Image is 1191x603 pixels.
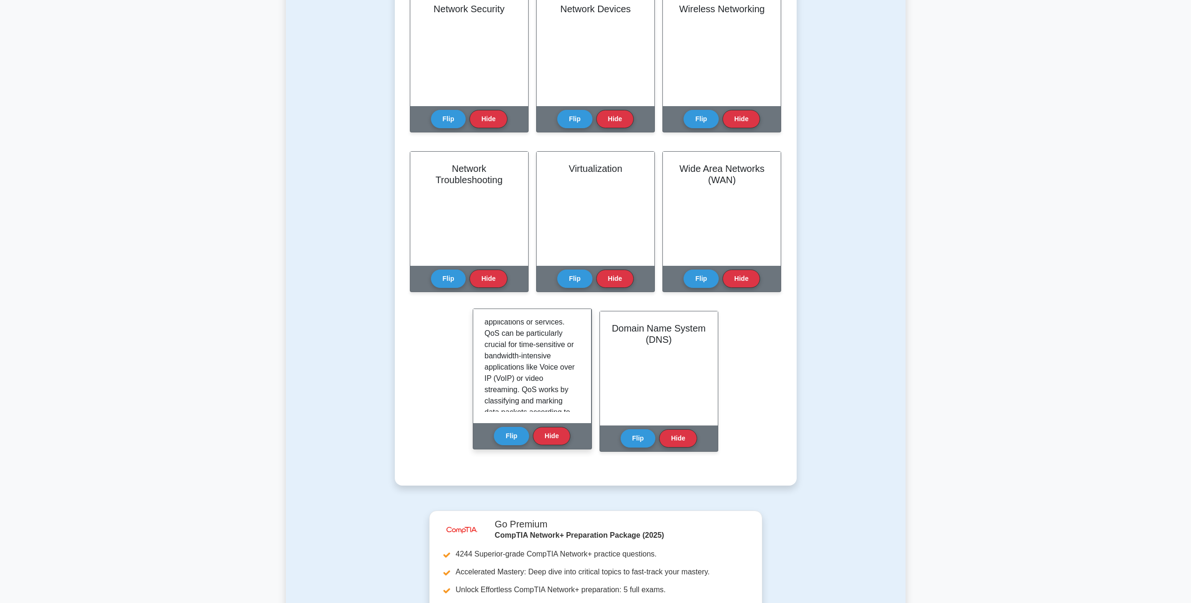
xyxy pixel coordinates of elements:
[422,3,517,15] h2: Network Security
[494,427,529,445] button: Flip
[533,427,570,445] button: Hide
[684,110,719,128] button: Flip
[659,429,697,448] button: Hide
[431,270,466,288] button: Flip
[557,110,592,128] button: Flip
[674,163,769,186] h2: Wide Area Networks (WAN)
[548,3,643,15] h2: Network Devices
[557,270,592,288] button: Flip
[548,163,643,174] h2: Virtualization
[611,323,707,345] h2: Domain Name System (DNS)
[722,270,760,288] button: Hide
[469,110,507,128] button: Hide
[621,429,656,448] button: Flip
[431,110,466,128] button: Flip
[596,270,634,288] button: Hide
[422,163,517,186] h2: Network Troubleshooting
[469,270,507,288] button: Hide
[596,110,634,128] button: Hide
[722,110,760,128] button: Hide
[674,3,769,15] h2: Wireless Networking
[684,270,719,288] button: Flip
